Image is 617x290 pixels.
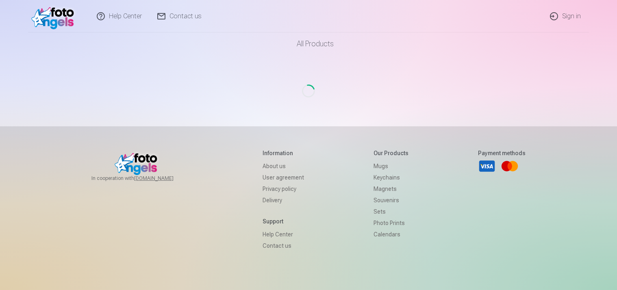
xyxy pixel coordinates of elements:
a: Keychains [374,172,408,183]
a: Calendars [374,229,408,240]
a: Visa [478,157,496,175]
a: Privacy policy [263,183,304,195]
h5: Our products [374,149,408,157]
a: [DOMAIN_NAME] [134,175,193,182]
a: Magnets [374,183,408,195]
a: About us [263,160,304,172]
a: User agreement [263,172,304,183]
a: Help Center [263,229,304,240]
a: Mugs [374,160,408,172]
h5: Support [263,217,304,225]
a: All products [274,32,343,55]
a: Souvenirs [374,195,408,206]
h5: Information [263,149,304,157]
a: Photo prints [374,217,408,229]
img: /fa1 [31,3,78,29]
a: Sets [374,206,408,217]
h5: Payment methods [478,149,526,157]
span: In cooperation with [91,175,193,182]
a: Contact us [263,240,304,251]
a: Delivery [263,195,304,206]
a: Mastercard [501,157,519,175]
